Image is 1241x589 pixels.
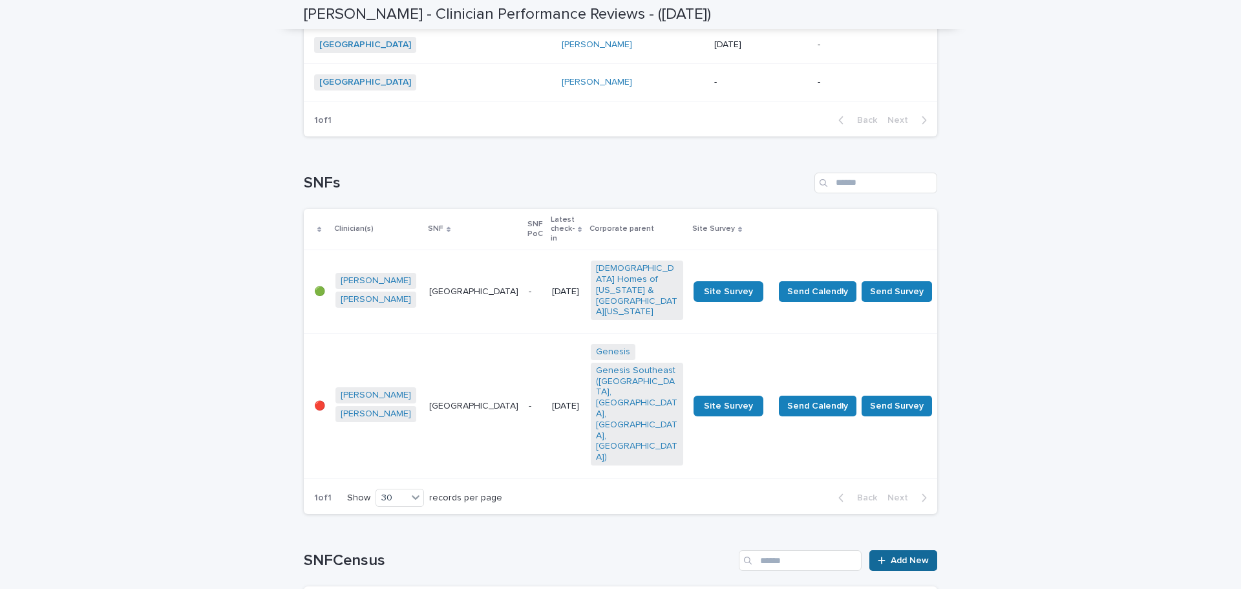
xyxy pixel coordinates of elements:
p: SNF [428,222,443,236]
button: Next [882,114,937,126]
input: Search [814,173,937,193]
button: Back [828,114,882,126]
span: Next [887,116,916,125]
h2: [PERSON_NAME] - Clinician Performance Reviews - ([DATE]) [304,5,711,24]
p: 🔴 [314,401,325,412]
button: Next [882,492,937,504]
span: Add New [891,556,929,565]
p: SNF PoC [527,217,543,241]
p: Site Survey [692,222,735,236]
p: - [714,77,807,88]
button: Send Survey [862,281,932,302]
a: Add New [869,550,937,571]
h1: SNFCensus [304,552,734,570]
span: Send Calendly [787,400,848,412]
p: [DATE] [552,401,580,412]
button: Back [828,492,882,504]
span: Back [849,116,877,125]
span: Send Survey [870,400,924,412]
p: - [529,286,542,297]
span: Send Calendly [787,285,848,298]
p: Clinician(s) [334,222,374,236]
button: Send Survey [862,396,932,416]
p: - [818,39,917,50]
span: Back [849,493,877,502]
tr: [GEOGRAPHIC_DATA] [PERSON_NAME] -- [304,64,937,102]
span: Site Survey [704,402,753,411]
a: Genesis [596,347,630,358]
input: Search [739,550,862,571]
a: [GEOGRAPHIC_DATA] [319,39,411,50]
a: [PERSON_NAME] [341,294,411,305]
p: Show [347,493,370,504]
p: [DATE] [552,286,580,297]
p: [GEOGRAPHIC_DATA] [429,401,518,412]
p: records per page [429,493,502,504]
span: Send Survey [870,285,924,298]
a: [PERSON_NAME] [341,409,411,420]
a: [PERSON_NAME] [562,77,632,88]
p: - [529,401,542,412]
a: Genesis Southeast ([GEOGRAPHIC_DATA], [GEOGRAPHIC_DATA], [GEOGRAPHIC_DATA], [GEOGRAPHIC_DATA]) [596,365,678,463]
span: Next [887,493,916,502]
a: [PERSON_NAME] [562,39,632,50]
tr: [GEOGRAPHIC_DATA] [PERSON_NAME] [DATE]- [304,27,937,64]
p: - [818,77,917,88]
p: 1 of 1 [304,482,342,514]
a: Site Survey [694,281,763,302]
span: Site Survey [704,287,753,296]
a: [PERSON_NAME] [341,275,411,286]
a: [GEOGRAPHIC_DATA] [319,77,411,88]
button: Send Calendly [779,396,856,416]
p: 1 of 1 [304,105,342,136]
h1: SNFs [304,174,809,193]
p: Corporate parent [589,222,654,236]
a: [DEMOGRAPHIC_DATA] Homes of [US_STATE] & [GEOGRAPHIC_DATA][US_STATE] [596,263,678,317]
tr: 🟢[PERSON_NAME] [PERSON_NAME] [GEOGRAPHIC_DATA]-[DATE][DEMOGRAPHIC_DATA] Homes of [US_STATE] & [GE... [304,250,953,334]
p: [GEOGRAPHIC_DATA] [429,286,518,297]
a: [PERSON_NAME] [341,390,411,401]
button: Send Calendly [779,281,856,302]
p: [DATE] [714,39,807,50]
a: Site Survey [694,396,763,416]
tr: 🔴[PERSON_NAME] [PERSON_NAME] [GEOGRAPHIC_DATA]-[DATE]Genesis Genesis Southeast ([GEOGRAPHIC_DATA]... [304,334,953,479]
p: Latest check-in [551,213,575,246]
div: 30 [376,491,407,505]
p: 🟢 [314,286,325,297]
